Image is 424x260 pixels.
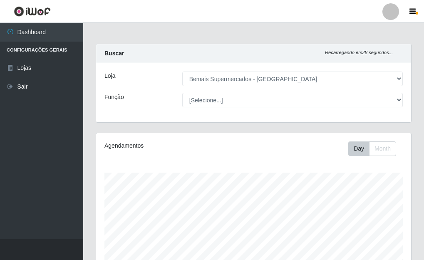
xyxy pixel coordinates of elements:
div: Toolbar with button groups [348,141,403,156]
label: Função [104,93,124,102]
i: Recarregando em 28 segundos... [325,50,393,55]
button: Day [348,141,369,156]
label: Loja [104,72,115,80]
button: Month [369,141,396,156]
strong: Buscar [104,50,124,57]
div: Agendamentos [104,141,221,150]
img: CoreUI Logo [14,6,51,17]
div: First group [348,141,396,156]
